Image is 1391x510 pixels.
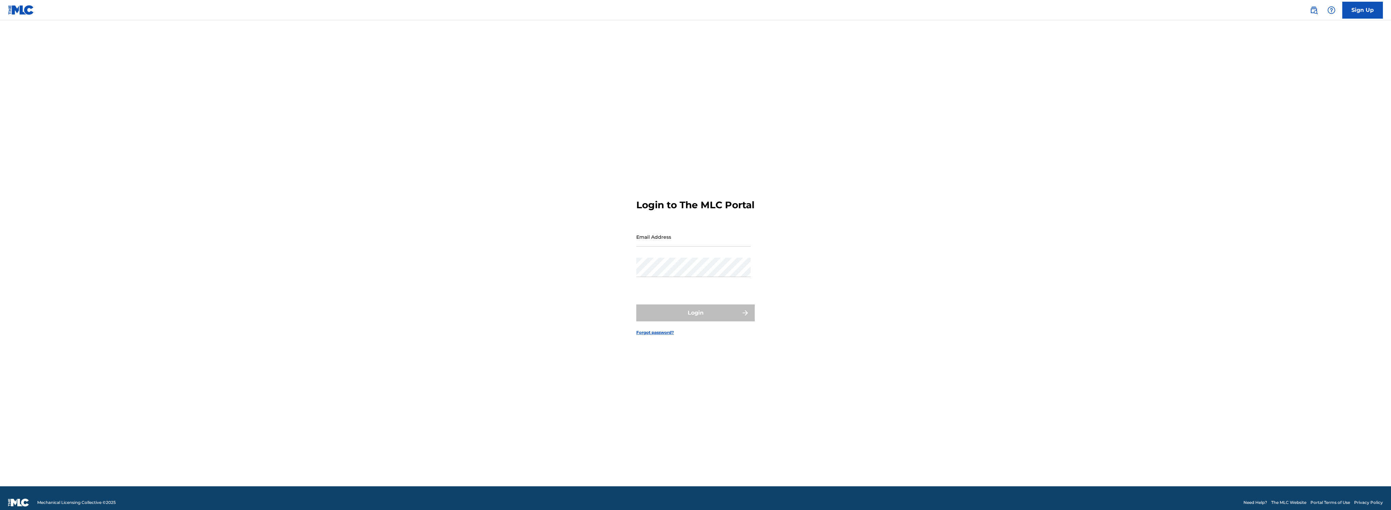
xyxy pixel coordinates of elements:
a: Portal Terms of Use [1310,500,1350,506]
img: search [1310,6,1318,14]
a: Privacy Policy [1354,500,1383,506]
img: help [1327,6,1335,14]
img: logo [8,498,29,507]
iframe: Chat Widget [1357,477,1391,510]
div: Help [1325,3,1338,17]
span: Mechanical Licensing Collective © 2025 [37,500,116,506]
a: The MLC Website [1271,500,1306,506]
a: Need Help? [1243,500,1267,506]
a: Forgot password? [636,330,674,336]
h3: Login to The MLC Portal [636,199,754,211]
a: Public Search [1307,3,1321,17]
a: Sign Up [1342,2,1383,19]
img: MLC Logo [8,5,34,15]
